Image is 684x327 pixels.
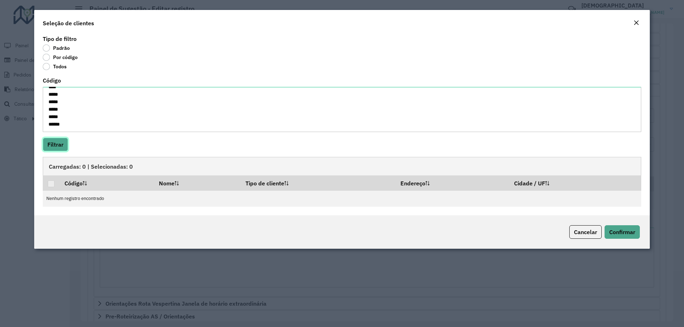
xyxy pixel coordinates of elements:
[43,191,641,207] td: Nenhum registro encontrado
[509,175,641,190] th: Cidade / UF
[241,175,395,190] th: Tipo de cliente
[605,225,640,239] button: Confirmar
[395,175,509,190] th: Endereço
[43,54,78,61] label: Por código
[43,157,641,175] div: Carregadas: 0 | Selecionadas: 0
[43,19,94,27] h4: Seleção de clientes
[633,20,639,26] em: Fechar
[574,228,597,236] span: Cancelar
[43,76,61,85] label: Código
[43,35,77,43] label: Tipo de filtro
[154,175,241,190] th: Nome
[569,225,602,239] button: Cancelar
[59,175,154,190] th: Código
[43,63,67,70] label: Todos
[43,44,70,52] label: Padrão
[631,19,641,28] button: Close
[609,228,635,236] span: Confirmar
[43,138,68,151] button: Filtrar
